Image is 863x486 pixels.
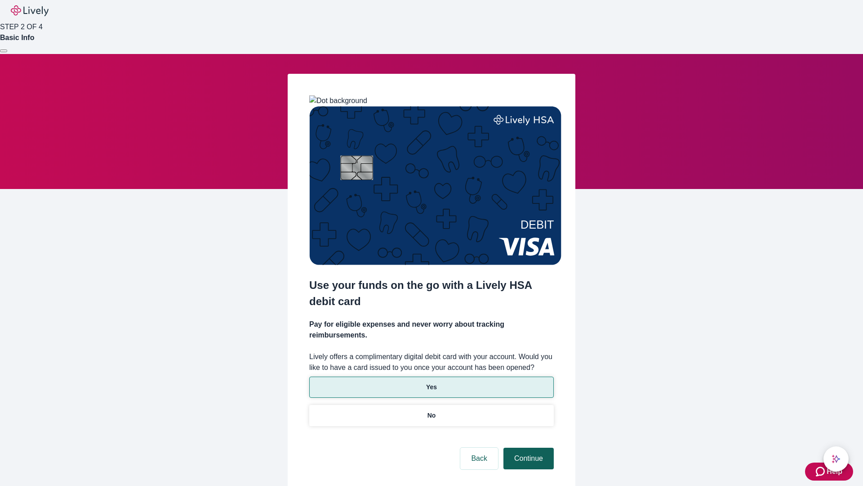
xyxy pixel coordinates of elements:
button: Yes [309,377,554,398]
button: chat [823,446,849,472]
h4: Pay for eligible expenses and never worry about tracking reimbursements. [309,319,554,341]
button: No [309,405,554,426]
p: Yes [426,382,437,392]
img: Lively [11,5,49,16]
button: Zendesk support iconHelp [805,463,853,481]
svg: Zendesk support icon [816,466,827,477]
span: Help [827,466,842,477]
label: Lively offers a complimentary digital debit card with your account. Would you like to have a card... [309,351,554,373]
svg: Lively AI Assistant [832,454,841,463]
button: Back [460,448,498,469]
p: No [427,411,436,420]
button: Continue [503,448,554,469]
img: Debit card [309,106,561,265]
img: Dot background [309,95,367,106]
h2: Use your funds on the go with a Lively HSA debit card [309,277,554,310]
